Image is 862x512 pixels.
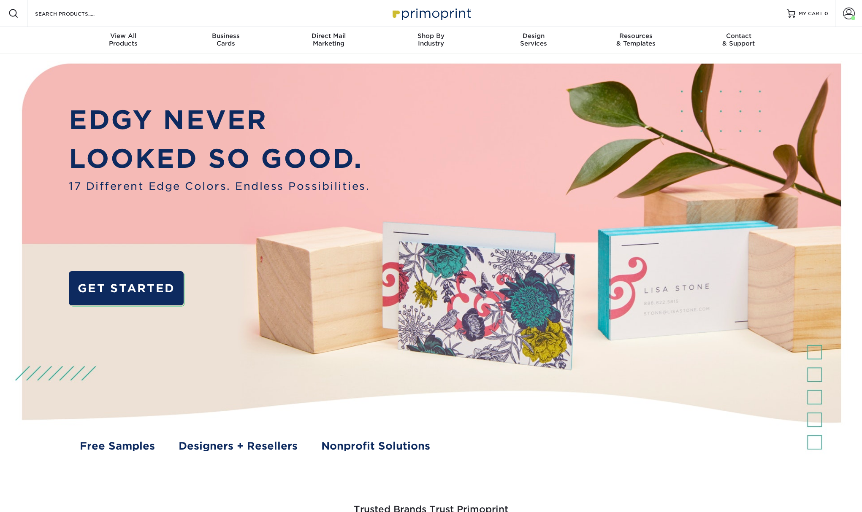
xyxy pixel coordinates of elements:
[482,32,585,40] span: Design
[277,32,380,47] div: Marketing
[277,27,380,54] a: Direct MailMarketing
[69,101,370,140] p: EDGY NEVER
[69,140,370,178] p: LOOKED SO GOOD.
[482,27,585,54] a: DesignServices
[482,32,585,47] div: Services
[585,27,687,54] a: Resources& Templates
[585,32,687,40] span: Resources
[175,32,277,47] div: Cards
[380,27,483,54] a: Shop ByIndustry
[380,32,483,47] div: Industry
[824,11,828,16] span: 0
[179,438,298,454] a: Designers + Resellers
[585,32,687,47] div: & Templates
[175,27,277,54] a: BusinessCards
[687,27,790,54] a: Contact& Support
[389,4,473,22] img: Primoprint
[72,32,175,47] div: Products
[34,8,117,19] input: SEARCH PRODUCTS.....
[80,438,155,454] a: Free Samples
[687,32,790,40] span: Contact
[380,32,483,40] span: Shop By
[277,32,380,40] span: Direct Mail
[321,438,430,454] a: Nonprofit Solutions
[799,10,823,17] span: MY CART
[72,32,175,40] span: View All
[687,32,790,47] div: & Support
[69,271,184,305] a: GET STARTED
[69,178,370,194] span: 17 Different Edge Colors. Endless Possibilities.
[72,27,175,54] a: View AllProducts
[175,32,277,40] span: Business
